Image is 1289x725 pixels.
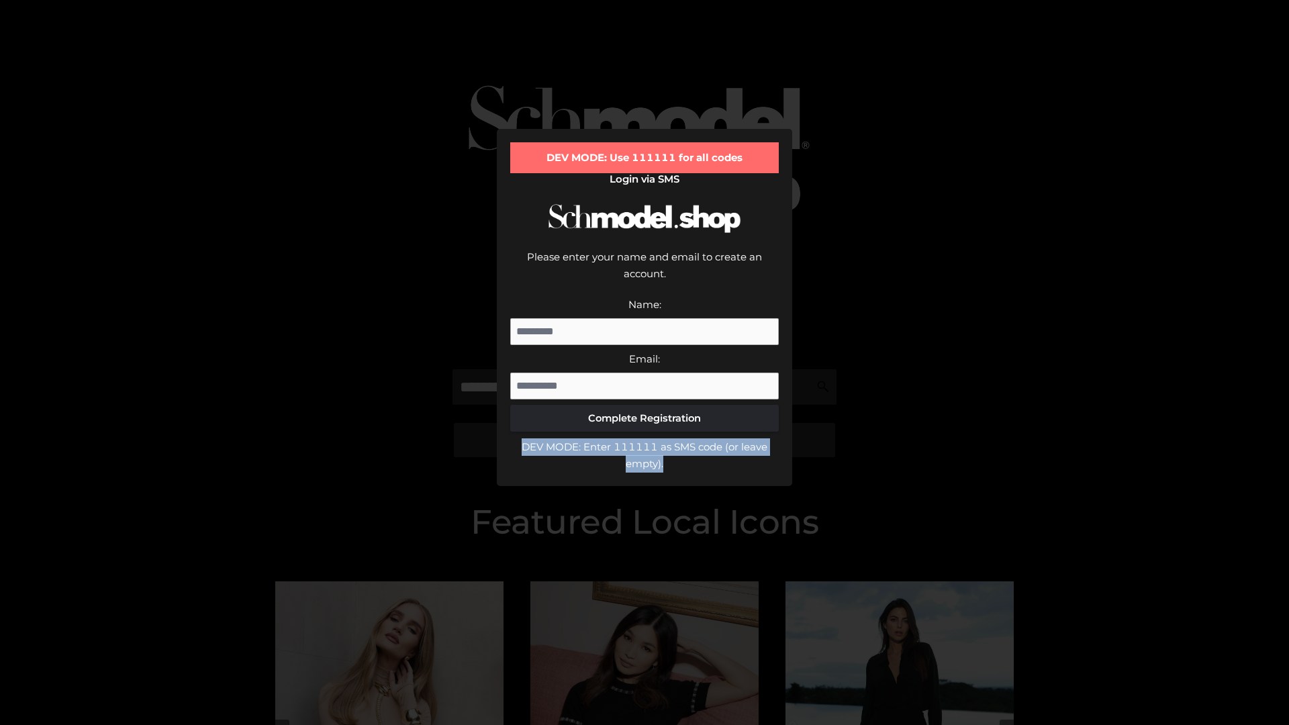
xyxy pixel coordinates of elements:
div: DEV MODE: Enter 111111 as SMS code (or leave empty). [510,438,779,473]
h2: Login via SMS [510,173,779,185]
div: Please enter your name and email to create an account. [510,248,779,296]
img: Schmodel Logo [544,192,745,245]
div: DEV MODE: Use 111111 for all codes [510,142,779,173]
label: Name: [628,298,661,311]
button: Complete Registration [510,405,779,432]
label: Email: [629,352,660,365]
